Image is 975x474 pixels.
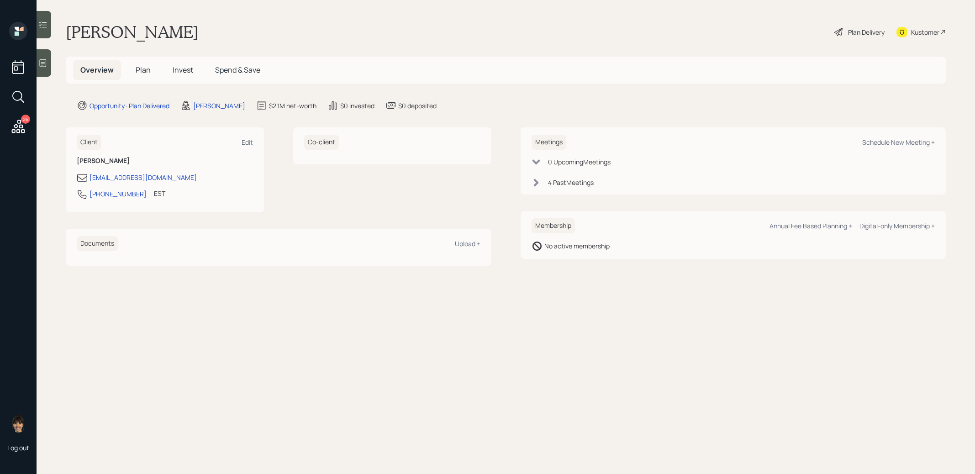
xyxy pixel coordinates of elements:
[548,178,594,187] div: 4 Past Meeting s
[532,218,575,233] h6: Membership
[90,101,169,111] div: Opportunity · Plan Delivered
[269,101,316,111] div: $2.1M net-worth
[193,101,245,111] div: [PERSON_NAME]
[848,27,885,37] div: Plan Delivery
[304,135,339,150] h6: Co-client
[859,221,935,230] div: Digital-only Membership +
[90,173,197,182] div: [EMAIL_ADDRESS][DOMAIN_NAME]
[340,101,374,111] div: $0 invested
[80,65,114,75] span: Overview
[9,414,27,432] img: treva-nostdahl-headshot.png
[242,138,253,147] div: Edit
[136,65,151,75] span: Plan
[21,115,30,124] div: 26
[7,443,29,452] div: Log out
[173,65,193,75] span: Invest
[862,138,935,147] div: Schedule New Meeting +
[90,189,147,199] div: [PHONE_NUMBER]
[769,221,852,230] div: Annual Fee Based Planning +
[532,135,566,150] h6: Meetings
[77,157,253,165] h6: [PERSON_NAME]
[154,189,165,198] div: EST
[66,22,199,42] h1: [PERSON_NAME]
[544,241,610,251] div: No active membership
[77,135,101,150] h6: Client
[455,239,480,248] div: Upload +
[77,236,118,251] h6: Documents
[215,65,260,75] span: Spend & Save
[548,157,611,167] div: 0 Upcoming Meeting s
[911,27,939,37] div: Kustomer
[398,101,437,111] div: $0 deposited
